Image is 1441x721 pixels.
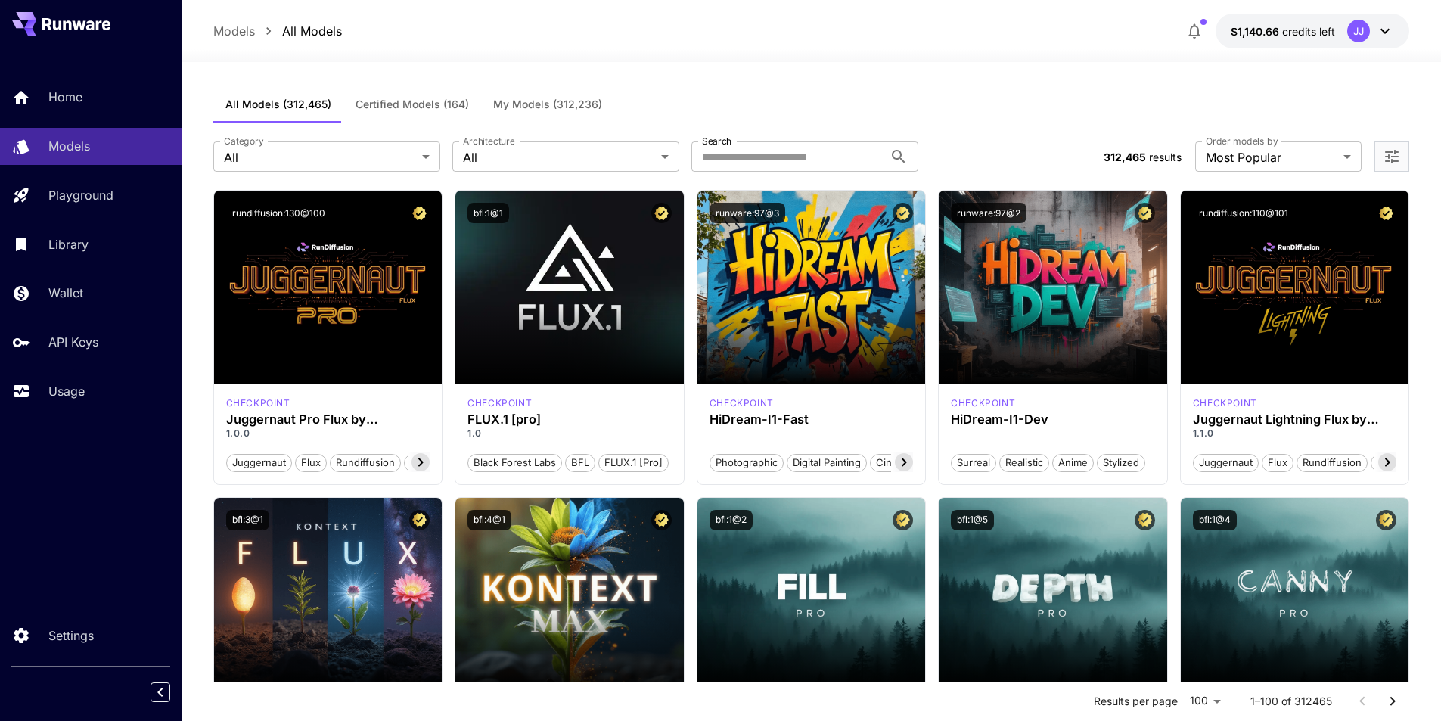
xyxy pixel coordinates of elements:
span: Photographic [710,455,783,471]
button: $1,140.66498JJ [1216,14,1409,48]
span: juggernaut [227,455,291,471]
button: Certified Model – Vetted for best performance and includes a commercial license. [651,510,672,530]
p: Results per page [1094,694,1178,709]
p: checkpoint [710,396,774,410]
span: rundiffusion [331,455,400,471]
button: Certified Model – Vetted for best performance and includes a commercial license. [651,203,672,223]
button: rundiffusion [330,452,401,472]
button: Certified Model – Vetted for best performance and includes a commercial license. [1135,510,1155,530]
span: $1,140.66 [1231,25,1282,38]
div: JJ [1347,20,1370,42]
div: HiDream Fast [710,396,774,410]
div: FLUX.1 D [226,396,290,410]
span: credits left [1282,25,1335,38]
span: Most Popular [1206,148,1337,166]
span: All Models (312,465) [225,98,331,111]
button: Stylized [1097,452,1145,472]
label: Search [702,135,731,148]
div: fluxpro [467,396,532,410]
span: BFL [566,455,595,471]
button: Photographic [710,452,784,472]
span: Realistic [1000,455,1048,471]
p: Home [48,88,82,106]
div: 100 [1184,690,1226,712]
button: Certified Model – Vetted for best performance and includes a commercial license. [1135,203,1155,223]
button: BFL [565,452,595,472]
span: 312,465 [1104,151,1146,163]
button: runware:97@3 [710,203,785,223]
p: checkpoint [951,396,1015,410]
p: Settings [48,626,94,645]
button: Digital Painting [787,452,867,472]
span: Surreal [952,455,995,471]
span: Black Forest Labs [468,455,561,471]
p: API Keys [48,333,98,351]
button: Anime [1052,452,1094,472]
p: Playground [48,186,113,204]
label: Architecture [463,135,514,148]
button: Open more filters [1383,148,1401,166]
button: Certified Model – Vetted for best performance and includes a commercial license. [1376,510,1396,530]
button: Collapse sidebar [151,682,170,702]
span: juggernaut [1194,455,1258,471]
button: flux [295,452,327,472]
button: bfl:1@5 [951,510,994,530]
button: Certified Model – Vetted for best performance and includes a commercial license. [409,510,430,530]
button: flux [1262,452,1293,472]
h3: Juggernaut Pro Flux by RunDiffusion [226,412,430,427]
label: Category [224,135,264,148]
span: My Models (312,236) [493,98,602,111]
button: bfl:4@1 [467,510,511,530]
button: FLUX.1 [pro] [598,452,669,472]
button: Certified Model – Vetted for best performance and includes a commercial license. [1376,203,1396,223]
p: checkpoint [226,396,290,410]
button: Surreal [951,452,996,472]
p: Models [213,22,255,40]
span: flux [1262,455,1293,471]
h3: HiDream-I1-Dev [951,412,1155,427]
p: 1.1.0 [1193,427,1397,440]
button: Black Forest Labs [467,452,562,472]
label: Order models by [1206,135,1278,148]
button: bfl:3@1 [226,510,269,530]
button: bfl:1@4 [1193,510,1237,530]
a: All Models [282,22,342,40]
p: Library [48,235,89,253]
button: Certified Model – Vetted for best performance and includes a commercial license. [893,203,913,223]
span: pro [405,455,431,471]
button: Cinematic [870,452,928,472]
button: rundiffusion:130@100 [226,203,331,223]
span: results [1149,151,1182,163]
div: FLUX.1 D [1193,396,1257,410]
p: 1.0 [467,427,672,440]
button: schnell [1371,452,1417,472]
button: rundiffusion [1297,452,1368,472]
button: pro [404,452,432,472]
p: 1–100 of 312465 [1250,694,1332,709]
div: HiDream Dev [951,396,1015,410]
span: Digital Painting [787,455,866,471]
p: checkpoint [467,396,532,410]
h3: HiDream-I1-Fast [710,412,914,427]
span: rundiffusion [1297,455,1367,471]
button: runware:97@2 [951,203,1026,223]
p: checkpoint [1193,396,1257,410]
span: Anime [1053,455,1093,471]
button: Go to next page [1377,686,1408,716]
button: Realistic [999,452,1049,472]
h3: Juggernaut Lightning Flux by RunDiffusion [1193,412,1397,427]
nav: breadcrumb [213,22,342,40]
p: Wallet [48,284,83,302]
span: All [463,148,655,166]
button: bfl:1@1 [467,203,509,223]
h3: FLUX.1 [pro] [467,412,672,427]
p: 1.0.0 [226,427,430,440]
p: Usage [48,382,85,400]
p: Models [48,137,90,155]
button: rundiffusion:110@101 [1193,203,1294,223]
